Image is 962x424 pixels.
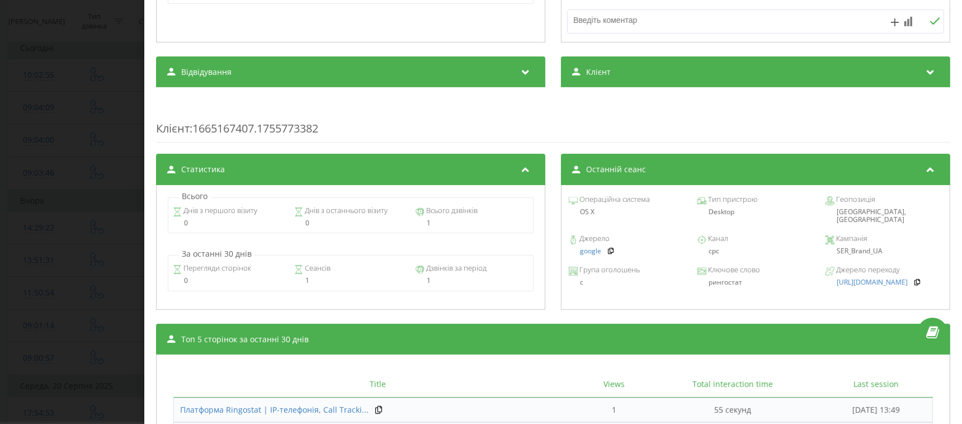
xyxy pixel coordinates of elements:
a: [URL][DOMAIN_NAME] [837,279,908,286]
div: Desktop [697,208,814,216]
span: Останній сеанс [586,164,646,175]
th: Total interaction time [645,371,819,398]
span: Операційна система [578,194,650,205]
div: 0 [173,219,286,227]
span: Відвідування [181,67,232,78]
div: 0 [173,277,286,285]
div: c [569,279,686,286]
div: [GEOGRAPHIC_DATA], [GEOGRAPHIC_DATA] [826,208,942,224]
span: Джерело [578,233,610,244]
span: Клієнт [586,67,611,78]
a: Платформа Ringostat | IP-телефонія, Call Tracki... [180,404,369,416]
div: 0 [294,219,407,227]
span: Джерело переходу [834,265,900,276]
span: Тип пристрою [706,194,757,205]
span: Топ 5 сторінок за останні 30 днів [181,334,309,345]
td: 55 секунд [645,398,819,422]
span: Днів з першого візиту [182,205,257,216]
span: Ключове слово [706,265,760,276]
td: [DATE] 13:49 [819,398,933,422]
span: Сеансів [303,263,331,274]
td: 1 [583,398,646,422]
p: Всього [179,191,210,202]
span: Група оголошень [578,265,640,276]
p: За останні 30 днів [179,248,254,260]
div: OS X [569,208,686,216]
a: google [580,247,601,255]
span: Дзвінків за період [425,263,487,274]
span: Днів з останнього візиту [303,205,388,216]
th: Views [583,371,646,398]
div: 1 [416,277,529,285]
span: Перегляди сторінок [182,263,251,274]
div: cpc [697,247,814,255]
th: Last session [819,371,933,398]
span: Клієнт [156,121,190,136]
span: Канал [706,233,728,244]
th: Title [173,371,583,398]
div: 1 [294,277,407,285]
div: SER_Brand_UA [826,247,942,255]
span: Статистика [181,164,225,175]
div: 1 [416,219,529,227]
span: Всього дзвінків [425,205,478,216]
div: рингостат [697,279,814,286]
div: : 1665167407.1755773382 [156,98,950,143]
span: Кампанія [834,233,867,244]
span: Геопозиція [834,194,875,205]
